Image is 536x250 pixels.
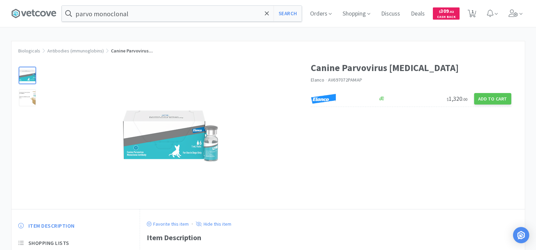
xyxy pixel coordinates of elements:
[147,232,518,244] div: Item Description
[28,222,75,229] span: Item Description
[111,48,153,54] span: Canine Parvovirus...
[449,9,454,14] span: . 02
[447,97,449,102] span: $
[408,11,427,17] a: Deals
[28,240,69,247] span: Shopping Lists
[311,94,336,104] img: cad21a4972ff45d6bc147a678ad455e5
[202,221,231,227] p: Hide this item
[326,77,327,83] span: ·
[47,48,104,54] a: Antibodies (immunoglobins)
[192,220,193,228] div: ·
[437,15,456,20] span: Cash Back
[447,95,467,103] span: 1,320
[465,12,479,18] a: 1
[328,77,362,83] span: AV697072PAMAP
[311,77,325,83] a: Elanco
[18,48,40,54] a: Biologicals
[120,100,222,169] img: 1aee83fcbf3f47a499b82b70fa25c1f5_415453.png
[152,221,189,227] p: Favorite this item
[62,6,302,21] input: Search by item, sku, manufacturer, ingredient, size...
[311,60,511,75] h1: Canine Parvovirus [MEDICAL_DATA]
[378,11,403,17] a: Discuss
[513,227,529,243] div: Open Intercom Messenger
[274,6,302,21] button: Search
[439,8,454,14] span: 309
[439,9,441,14] span: $
[462,97,467,102] span: . 00
[474,93,511,105] button: Add to Cart
[433,4,460,23] a: $309.02Cash Back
